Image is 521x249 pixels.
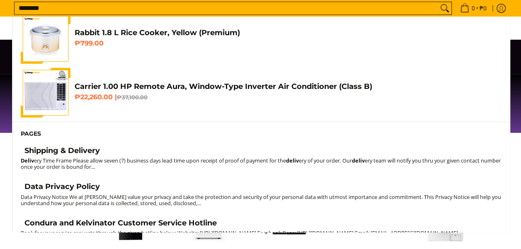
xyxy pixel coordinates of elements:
[24,182,100,192] h4: Data Privacy Policy
[21,68,502,117] a: Carrier 1.00 HP Remote Aura, Window-Type Inverter Air Conditioner (Class B) Carrier 1.00 HP Remot...
[75,93,502,101] h6: ₱22,260.00 |
[21,14,70,64] img: https://mangkosme.com/products/rabbit-1-8-l-rice-cooker-yellow-class-a
[21,218,502,230] a: Condura and Kelvinator Customer Service Hotline
[286,157,299,164] strong: deliv
[75,82,502,91] h4: Carrier 1.00 HP Remote Aura, Window-Type Inverter Air Conditioner (Class B)
[24,146,100,156] h4: Shipping & Delivery
[24,218,217,228] h4: Condura and Kelvinator Customer Service Hotline
[458,4,489,13] span: •
[75,39,502,48] h6: ₱799.00
[75,28,502,38] h4: Rabbit 1.8 L Rice Cooker, Yellow (Premium)
[478,5,488,11] span: ₱0
[438,2,451,14] button: Search
[21,182,502,194] a: Data Privacy Policy
[21,146,502,158] a: Shipping & Delivery
[21,193,501,207] small: Data Privacy Notice We at [PERSON_NAME] value your privacy and take the protection and security o...
[21,157,34,164] strong: Deliv
[21,14,502,64] a: https://mangkosme.com/products/rabbit-1-8-l-rice-cooker-yellow-class-a Rabbit 1.8 L Rice Cooker, ...
[470,5,476,11] span: 0
[21,68,70,117] img: Carrier 1.00 HP Remote Aura, Window-Type Inverter Air Conditioner (Class B)
[117,94,148,101] del: ₱37,100.00
[21,157,501,170] small: ery Time Frame Please allow seven (7) business days lead time upon receipt of proof of payment fo...
[21,130,502,138] h6: Pages
[352,157,365,164] strong: deliv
